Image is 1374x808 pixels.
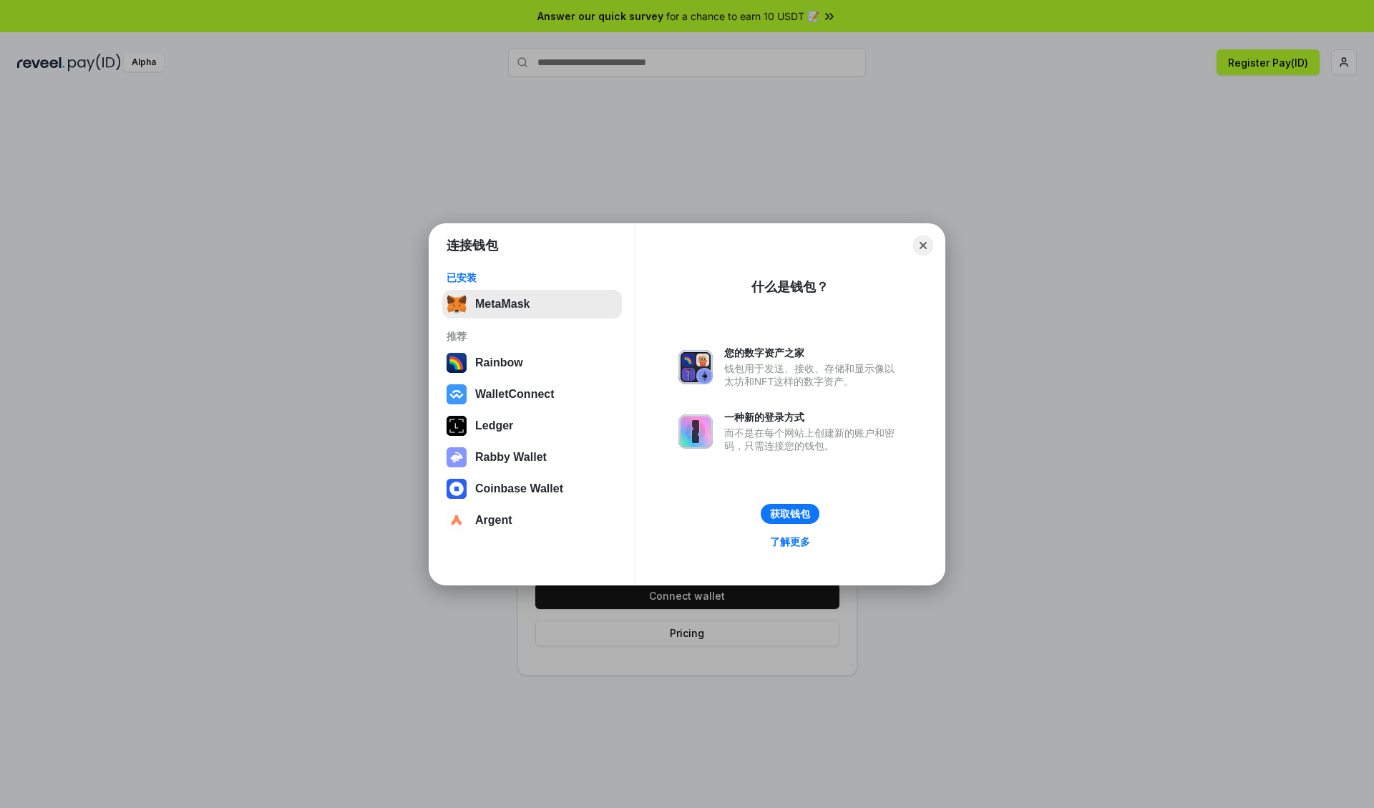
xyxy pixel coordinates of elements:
[442,474,622,503] button: Coinbase Wallet
[475,514,512,527] div: Argent
[442,380,622,409] button: WalletConnect
[475,356,523,369] div: Rainbow
[724,411,902,424] div: 一种新的登录方式
[447,271,618,284] div: 已安装
[447,237,498,254] h1: 连接钱包
[678,414,713,449] img: svg+xml,%3Csvg%20xmlns%3D%22http%3A%2F%2Fwww.w3.org%2F2000%2Fsvg%22%20fill%3D%22none%22%20viewBox...
[447,384,467,404] img: svg+xml,%3Csvg%20width%3D%2228%22%20height%3D%2228%22%20viewBox%3D%220%200%2028%2028%22%20fill%3D...
[770,507,810,520] div: 获取钱包
[751,278,829,296] div: 什么是钱包？
[442,412,622,440] button: Ledger
[442,443,622,472] button: Rabby Wallet
[447,330,618,343] div: 推荐
[724,362,902,388] div: 钱包用于发送、接收、存储和显示像以太坊和NFT这样的数字资产。
[475,482,563,495] div: Coinbase Wallet
[447,447,467,467] img: svg+xml,%3Csvg%20xmlns%3D%22http%3A%2F%2Fwww.w3.org%2F2000%2Fsvg%22%20fill%3D%22none%22%20viewBox...
[442,506,622,535] button: Argent
[761,504,819,524] button: 获取钱包
[442,349,622,377] button: Rainbow
[447,479,467,499] img: svg+xml,%3Csvg%20width%3D%2228%22%20height%3D%2228%22%20viewBox%3D%220%200%2028%2028%22%20fill%3D...
[678,350,713,384] img: svg+xml,%3Csvg%20xmlns%3D%22http%3A%2F%2Fwww.w3.org%2F2000%2Fsvg%22%20fill%3D%22none%22%20viewBox...
[913,235,933,255] button: Close
[724,346,902,359] div: 您的数字资产之家
[475,451,547,464] div: Rabby Wallet
[447,353,467,373] img: svg+xml,%3Csvg%20width%3D%22120%22%20height%3D%22120%22%20viewBox%3D%220%200%20120%20120%22%20fil...
[447,510,467,530] img: svg+xml,%3Csvg%20width%3D%2228%22%20height%3D%2228%22%20viewBox%3D%220%200%2028%2028%22%20fill%3D...
[442,290,622,318] button: MetaMask
[761,532,819,551] a: 了解更多
[447,416,467,436] img: svg+xml,%3Csvg%20xmlns%3D%22http%3A%2F%2Fwww.w3.org%2F2000%2Fsvg%22%20width%3D%2228%22%20height%3...
[475,419,513,432] div: Ledger
[475,298,530,311] div: MetaMask
[770,535,810,548] div: 了解更多
[475,388,555,401] div: WalletConnect
[724,427,902,452] div: 而不是在每个网站上创建新的账户和密码，只需连接您的钱包。
[447,294,467,314] img: svg+xml,%3Csvg%20fill%3D%22none%22%20height%3D%2233%22%20viewBox%3D%220%200%2035%2033%22%20width%...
